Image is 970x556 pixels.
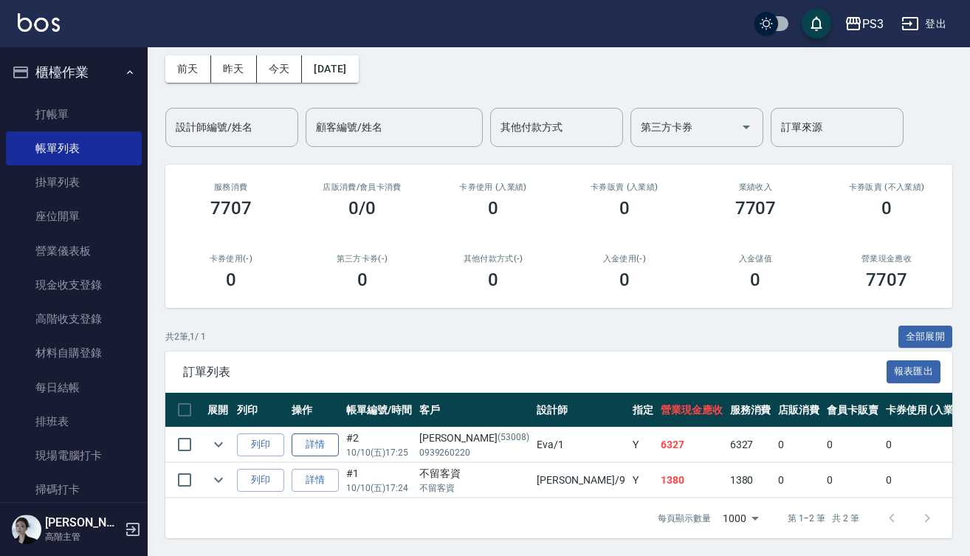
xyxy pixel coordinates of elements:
th: 客戶 [416,393,533,428]
th: 會員卡販賣 [823,393,882,428]
button: 前天 [165,55,211,83]
td: 6327 [726,428,775,462]
td: #2 [343,428,416,462]
p: 第 1–2 筆 共 2 筆 [788,512,859,525]
button: expand row [207,469,230,491]
th: 指定 [629,393,657,428]
div: 1000 [717,498,764,538]
a: 帳單列表 [6,131,142,165]
th: 店販消費 [774,393,823,428]
th: 帳單編號/時間 [343,393,416,428]
td: 6327 [657,428,726,462]
th: 列印 [233,393,288,428]
button: PS3 [839,9,890,39]
h3: 服務消費 [183,182,279,192]
button: 昨天 [211,55,257,83]
p: (53008) [498,430,529,446]
img: Person [12,515,41,544]
td: 0 [774,428,823,462]
h3: 0 [488,198,498,219]
a: 打帳單 [6,97,142,131]
img: Logo [18,13,60,32]
td: 0 [823,463,882,498]
td: Y [629,428,657,462]
h2: 其他付款方式(-) [445,254,541,264]
a: 營業儀表板 [6,234,142,268]
h3: 0 [881,198,892,219]
h2: 卡券販賣 (不入業績) [839,182,935,192]
div: PS3 [862,15,884,33]
div: 不留客資 [419,466,529,481]
button: 報表匯出 [887,360,941,383]
a: 現金收支登錄 [6,268,142,302]
h3: 7707 [735,198,777,219]
div: [PERSON_NAME] [419,430,529,446]
h3: 7707 [866,270,907,290]
th: 服務消費 [726,393,775,428]
button: 列印 [237,469,284,492]
h2: 店販消費 /會員卡消費 [314,182,410,192]
a: 報表匯出 [887,364,941,378]
td: 0 [774,463,823,498]
p: 每頁顯示數量 [658,512,711,525]
h2: 入金使用(-) [577,254,673,264]
p: 共 2 筆, 1 / 1 [165,330,206,343]
a: 高階收支登錄 [6,302,142,336]
button: Open [735,115,758,139]
button: 今天 [257,55,303,83]
button: 全部展開 [898,326,953,349]
h3: 0/0 [348,198,376,219]
button: 櫃檯作業 [6,53,142,92]
th: 營業現金應收 [657,393,726,428]
h3: 0 [488,270,498,290]
a: 掛單列表 [6,165,142,199]
h2: 業績收入 [708,182,804,192]
a: 掃碼打卡 [6,473,142,507]
a: 每日結帳 [6,371,142,405]
a: 材料自購登錄 [6,336,142,370]
h2: 卡券使用 (入業績) [445,182,541,192]
h5: [PERSON_NAME] [45,515,120,530]
h3: 0 [357,270,368,290]
h2: 卡券使用(-) [183,254,279,264]
a: 詳情 [292,433,339,456]
th: 設計師 [533,393,629,428]
td: Eva /1 [533,428,629,462]
h2: 入金儲值 [708,254,804,264]
a: 現場電腦打卡 [6,439,142,473]
h3: 0 [619,270,630,290]
td: 1380 [726,463,775,498]
p: 高階主管 [45,530,120,543]
button: 登出 [895,10,952,38]
a: 排班表 [6,405,142,439]
h3: 0 [226,270,236,290]
button: expand row [207,433,230,456]
p: 10/10 (五) 17:25 [346,446,412,459]
h3: 0 [750,270,760,290]
button: [DATE] [302,55,358,83]
td: [PERSON_NAME] /9 [533,463,629,498]
a: 詳情 [292,469,339,492]
td: 1380 [657,463,726,498]
td: Y [629,463,657,498]
button: save [802,9,831,38]
p: 0939260220 [419,446,529,459]
h2: 營業現金應收 [839,254,935,264]
span: 訂單列表 [183,365,887,380]
p: 不留客資 [419,481,529,495]
th: 展開 [204,393,233,428]
button: 列印 [237,433,284,456]
p: 10/10 (五) 17:24 [346,481,412,495]
h3: 7707 [210,198,252,219]
h2: 卡券販賣 (入業績) [577,182,673,192]
h3: 0 [619,198,630,219]
a: 座位開單 [6,199,142,233]
td: 0 [823,428,882,462]
td: #1 [343,463,416,498]
h2: 第三方卡券(-) [314,254,410,264]
th: 操作 [288,393,343,428]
